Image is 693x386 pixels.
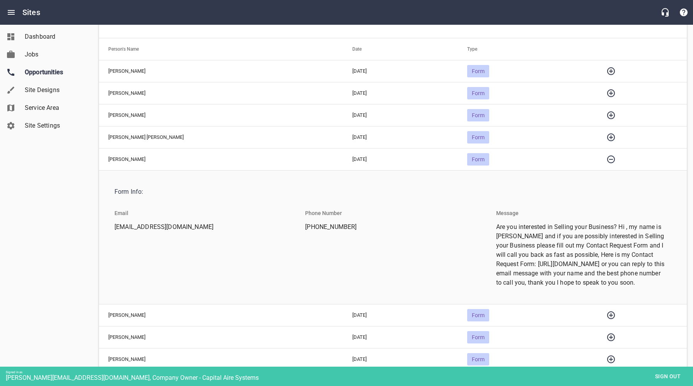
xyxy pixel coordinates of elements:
td: [DATE] [343,104,458,126]
span: Sign out [652,372,684,381]
li: Message [490,204,525,222]
span: [EMAIL_ADDRESS][DOMAIN_NAME] [114,222,283,232]
td: [PERSON_NAME] [99,348,343,370]
span: Form [467,312,489,318]
td: [PERSON_NAME] [99,304,343,326]
td: [DATE] [343,348,458,370]
div: [PERSON_NAME][EMAIL_ADDRESS][DOMAIN_NAME], Company Owner - Capital Aire Systems [6,374,693,381]
th: Date [343,38,458,60]
div: Form [467,331,489,343]
th: Person's Name [99,38,343,60]
td: [DATE] [343,126,458,148]
li: Email [108,204,135,222]
span: Form [467,68,489,74]
div: Form [467,353,489,366]
span: Form Info: [114,187,665,196]
button: Support Portal [674,3,693,22]
td: [PERSON_NAME] [99,82,343,104]
span: Form [467,112,489,118]
td: [DATE] [343,82,458,104]
li: Phone Number [299,204,348,222]
div: Form [467,131,489,143]
div: Form [467,153,489,166]
span: Form [467,134,489,140]
span: Form [467,356,489,362]
td: [PERSON_NAME] [PERSON_NAME] [99,126,343,148]
div: Signed in as [6,371,693,374]
td: [PERSON_NAME] [99,60,343,82]
h6: Sites [22,6,40,19]
td: [DATE] [343,326,458,348]
td: [DATE] [343,60,458,82]
div: Form [467,87,489,99]
span: Are you interested in Selling your Business? Hi , my name is [PERSON_NAME] and if you are possibl... [496,222,665,287]
span: Form [467,156,489,162]
span: Form [467,90,489,96]
td: [DATE] [343,148,458,170]
td: [PERSON_NAME] [99,104,343,126]
th: Type [458,38,592,60]
span: Site Designs [25,85,84,95]
td: [PERSON_NAME] [99,326,343,348]
div: Form [467,309,489,321]
span: Jobs [25,50,84,59]
span: Dashboard [25,32,84,41]
div: Form [467,109,489,121]
span: Site Settings [25,121,84,130]
div: Form [467,65,489,77]
span: Service Area [25,103,84,113]
td: [PERSON_NAME] [99,148,343,170]
td: [DATE] [343,304,458,326]
button: Live Chat [656,3,674,22]
button: Open drawer [2,3,20,22]
span: Form [467,334,489,340]
button: Sign out [649,369,687,384]
span: Opportunities [25,68,84,77]
span: [PHONE_NUMBER] [305,222,474,232]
